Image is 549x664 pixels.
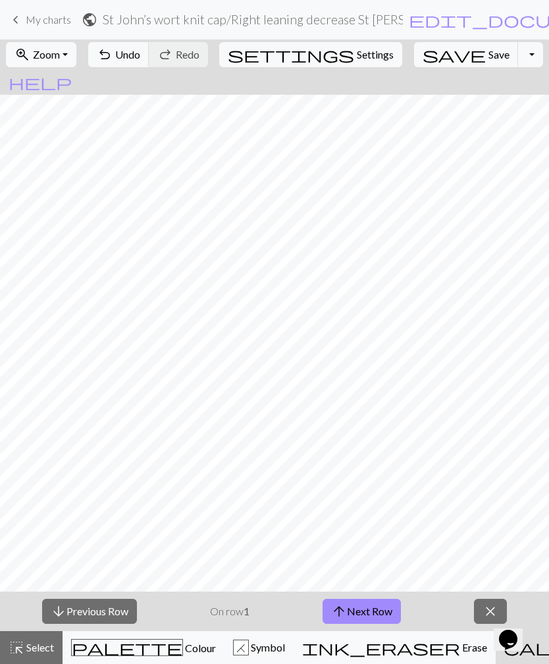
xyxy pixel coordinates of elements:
[423,45,486,64] span: save
[234,640,248,656] div: H
[224,631,294,664] button: H Symbol
[483,602,498,621] span: close
[488,48,510,61] span: Save
[8,11,24,29] span: keyboard_arrow_left
[228,45,354,64] span: settings
[244,605,249,617] strong: 1
[42,599,137,624] button: Previous Row
[9,638,24,657] span: highlight_alt
[115,48,140,61] span: Undo
[88,42,149,67] button: Undo
[249,641,285,653] span: Symbol
[228,47,354,63] i: Settings
[6,42,76,67] button: Zoom
[24,641,54,653] span: Select
[72,638,182,657] span: palette
[14,45,30,64] span: zoom_in
[323,599,401,624] button: Next Row
[63,631,224,664] button: Colour
[33,48,60,61] span: Zoom
[210,603,249,619] p: On row
[302,638,460,657] span: ink_eraser
[103,12,403,27] h2: St John’s wort knit cap / Right leaning decrease St [PERSON_NAME] wort knit cap
[294,631,496,664] button: Erase
[331,602,347,621] span: arrow_upward
[26,13,71,26] span: My charts
[51,602,66,621] span: arrow_downward
[460,641,487,653] span: Erase
[82,11,97,29] span: public
[8,9,71,31] a: My charts
[183,642,216,654] span: Colour
[494,611,536,651] iframe: chat widget
[219,42,402,67] button: SettingsSettings
[9,73,72,91] span: help
[414,42,519,67] button: Save
[357,47,394,63] span: Settings
[97,45,113,64] span: undo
